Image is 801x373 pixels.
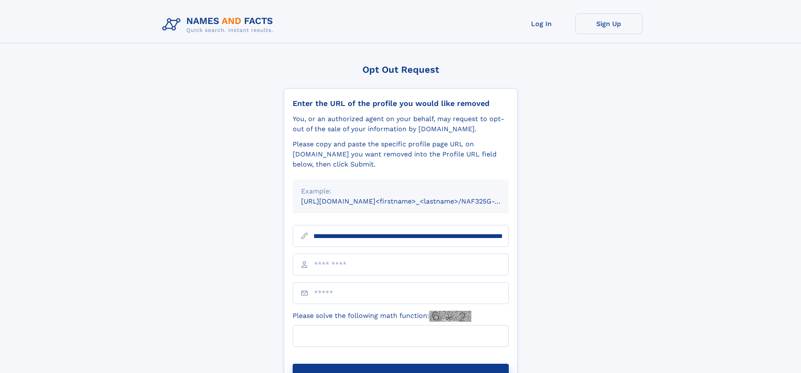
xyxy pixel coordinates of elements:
[301,186,500,196] div: Example:
[293,99,509,108] div: Enter the URL of the profile you would like removed
[301,197,525,205] small: [URL][DOMAIN_NAME]<firstname>_<lastname>/NAF325G-xxxxxxxx
[293,311,471,322] label: Please solve the following math function:
[508,13,575,34] a: Log In
[284,64,518,75] div: Opt Out Request
[293,114,509,134] div: You, or an authorized agent on your behalf, may request to opt-out of the sale of your informatio...
[159,13,280,36] img: Logo Names and Facts
[293,139,509,169] div: Please copy and paste the specific profile page URL on [DOMAIN_NAME] you want removed into the Pr...
[575,13,642,34] a: Sign Up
